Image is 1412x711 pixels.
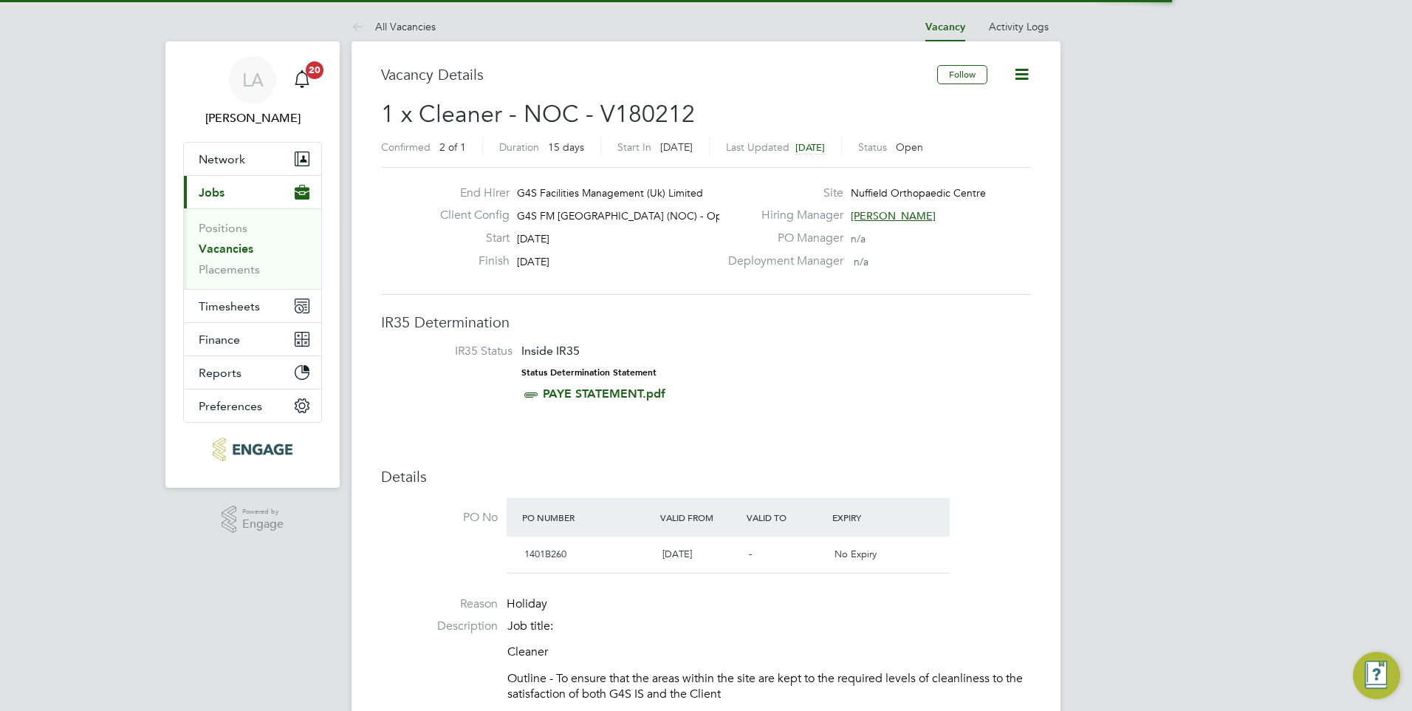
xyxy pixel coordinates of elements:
[521,367,657,378] strong: Status Determination Statement
[858,140,887,154] label: Status
[199,333,240,347] span: Finance
[743,504,829,531] div: Valid To
[242,70,264,89] span: LA
[1353,652,1400,699] button: Engage Resource Center
[184,208,321,289] div: Jobs
[524,548,566,560] span: 1401B260
[507,671,1031,702] p: Outline - To ensure that the areas within the site are kept to the required levels of cleanliness...
[662,548,692,560] span: [DATE]
[165,41,340,488] nav: Main navigation
[726,140,789,154] label: Last Updated
[199,152,245,166] span: Network
[199,242,253,256] a: Vacancies
[213,438,292,461] img: rec-solutions-logo-retina.png
[199,221,247,235] a: Positions
[518,504,657,531] div: PO Number
[183,438,322,461] a: Go to home page
[428,231,510,246] label: Start
[428,208,510,223] label: Client Config
[428,186,510,201] label: End Hirer
[381,313,1031,332] h3: IR35 Determination
[381,467,1031,486] h3: Details
[617,140,651,154] label: Start In
[795,141,825,154] span: [DATE]
[517,209,762,222] span: G4S FM [GEOGRAPHIC_DATA] (NOC) - Operational
[719,231,843,246] label: PO Manager
[517,186,703,200] span: G4S Facilities Management (Uk) Limited
[719,186,843,201] label: Site
[381,65,937,84] h3: Vacancy Details
[199,299,260,313] span: Timesheets
[222,506,284,534] a: Powered byEngage
[829,504,915,531] div: Expiry
[183,109,322,127] span: Leah Adams
[381,100,695,129] span: 1 x Cleaner - NOC - V180212
[184,176,321,208] button: Jobs
[851,232,866,245] span: n/a
[184,323,321,355] button: Finance
[851,209,936,222] span: [PERSON_NAME]
[184,356,321,389] button: Reports
[507,619,1031,634] p: Job title:
[749,548,752,560] span: -
[183,56,322,127] a: LA[PERSON_NAME]
[184,389,321,422] button: Preferences
[657,504,743,531] div: Valid From
[719,208,843,223] label: Hiring Manager
[548,140,584,154] span: 15 days
[851,186,986,200] span: Nuffield Orthopaedic Centre
[499,140,539,154] label: Duration
[184,143,321,175] button: Network
[199,262,260,276] a: Placements
[381,596,498,612] label: Reason
[517,232,549,245] span: [DATE]
[896,140,923,154] span: Open
[352,20,436,33] a: All Vacancies
[507,596,547,611] span: Holiday
[242,518,284,531] span: Engage
[199,366,241,380] span: Reports
[925,21,965,33] a: Vacancy
[306,61,323,79] span: 20
[428,254,510,269] label: Finish
[719,254,843,269] label: Deployment Manager
[517,255,549,268] span: [DATE]
[937,65,987,84] button: Follow
[834,548,877,560] span: No Expiry
[507,644,1031,660] p: Cleaner
[439,140,466,154] span: 2 of 1
[199,186,225,200] span: Jobs
[381,140,431,154] label: Confirmed
[242,506,284,518] span: Powered by
[396,344,513,359] label: IR35 Status
[660,140,693,154] span: [DATE]
[854,255,868,268] span: n/a
[521,344,580,358] span: Inside IR35
[543,387,665,401] a: PAYE STATEMENT.pdf
[199,399,262,413] span: Preferences
[381,619,498,634] label: Description
[989,20,1049,33] a: Activity Logs
[381,510,498,525] label: PO No
[287,56,317,103] a: 20
[184,290,321,322] button: Timesheets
